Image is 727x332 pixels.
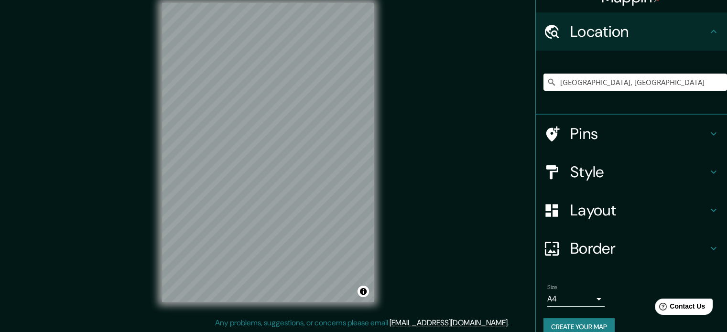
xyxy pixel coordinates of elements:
button: Toggle attribution [358,286,369,297]
h4: Style [570,162,708,182]
h4: Location [570,22,708,41]
div: . [509,317,510,329]
div: A4 [547,291,605,307]
canvas: Map [162,3,374,302]
label: Size [547,283,557,291]
div: Border [536,229,727,268]
a: [EMAIL_ADDRESS][DOMAIN_NAME] [390,318,508,328]
h4: Border [570,239,708,258]
iframe: Help widget launcher [642,295,716,321]
div: . [510,317,512,329]
input: Pick your city or area [543,74,727,91]
p: Any problems, suggestions, or concerns please email . [215,317,509,329]
div: Style [536,153,727,191]
div: Location [536,12,727,51]
h4: Pins [570,124,708,143]
div: Pins [536,115,727,153]
div: Layout [536,191,727,229]
h4: Layout [570,201,708,220]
